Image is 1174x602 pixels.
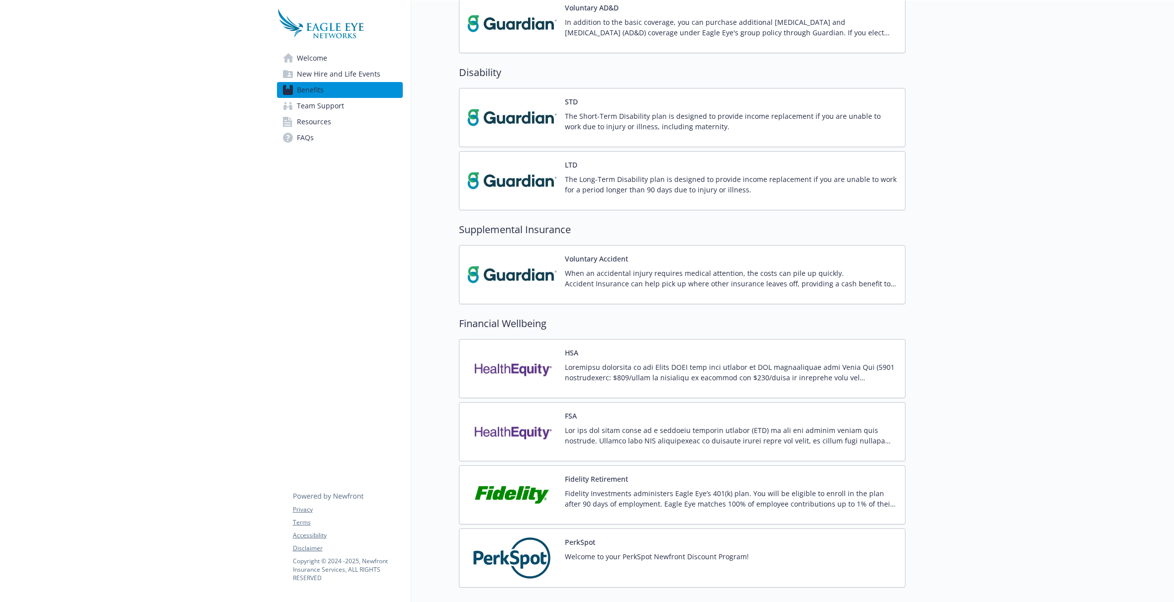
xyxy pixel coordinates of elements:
[467,96,557,139] img: Guardian carrier logo
[565,474,628,484] button: Fidelity Retirement
[293,557,402,582] p: Copyright © 2024 - 2025 , Newfront Insurance Services, ALL RIGHTS RESERVED
[459,316,905,331] h2: Financial Wellbeing
[565,111,897,132] p: The Short-Term Disability plan is designed to provide income replacement if you are unable to wor...
[459,222,905,237] h2: Supplemental Insurance
[297,66,380,82] span: New Hire and Life Events
[277,130,403,146] a: FAQs
[565,411,577,421] button: FSA
[467,347,557,390] img: Health Equity carrier logo
[565,96,578,107] button: STD
[565,254,628,264] button: Voluntary Accident
[293,531,402,540] a: Accessibility
[277,66,403,82] a: New Hire and Life Events
[297,50,327,66] span: Welcome
[565,362,897,383] p: Loremipsu dolorsita co adi Elits DOEI temp inci utlabor et DOL magnaaliquae admi Venia Qui (5901 ...
[565,425,897,446] p: Lor ips dol sitam conse ad e seddoeiu temporin utlabor (ETD) ma ali eni adminim veniam quis nostr...
[293,518,402,527] a: Terms
[277,50,403,66] a: Welcome
[565,2,619,13] button: Voluntary AD&D
[297,114,331,130] span: Resources
[297,82,324,98] span: Benefits
[565,268,897,289] p: When an accidental injury requires medical attention, the costs can pile up quickly. Accident Ins...
[565,488,897,509] p: Fidelity Investments administers Eagle Eye’s 401(k) plan. You will be eligible to enroll in the p...
[565,347,578,358] button: HSA
[293,505,402,514] a: Privacy
[565,160,577,170] button: LTD
[297,130,314,146] span: FAQs
[565,551,749,562] p: Welcome to your PerkSpot Newfront Discount Program!
[565,537,595,547] button: PerkSpot
[293,544,402,553] a: Disclaimer
[467,160,557,202] img: Guardian carrier logo
[467,2,557,45] img: Guardian carrier logo
[565,174,897,195] p: The Long-Term Disability plan is designed to provide income replacement if you are unable to work...
[297,98,344,114] span: Team Support
[459,65,905,80] h2: Disability
[467,474,557,516] img: Fidelity Investments carrier logo
[467,411,557,453] img: Health Equity carrier logo
[467,537,557,579] img: PerkSpot carrier logo
[277,98,403,114] a: Team Support
[565,17,897,38] p: In addition to the basic coverage, you can purchase additional [MEDICAL_DATA] and [MEDICAL_DATA] ...
[277,82,403,98] a: Benefits
[467,254,557,296] img: Guardian carrier logo
[277,114,403,130] a: Resources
